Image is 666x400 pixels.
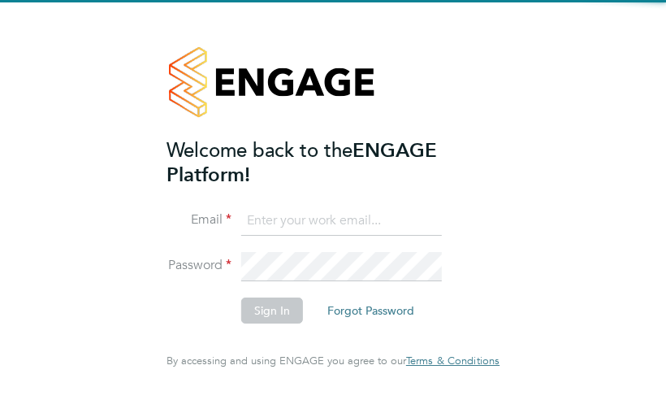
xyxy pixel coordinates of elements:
button: Forgot Password [314,298,427,324]
h2: ENGAGE Platform! [166,138,483,187]
a: Terms & Conditions [406,354,500,367]
input: Enter your work email... [241,207,442,236]
button: Sign In [241,298,303,324]
span: Welcome back to the [166,137,352,163]
span: Terms & Conditions [406,354,500,367]
label: Email [166,211,231,228]
span: By accessing and using ENGAGE you agree to our [166,354,500,367]
label: Password [166,257,231,274]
